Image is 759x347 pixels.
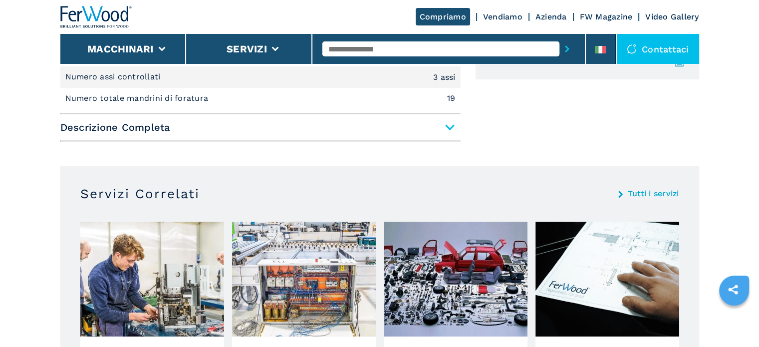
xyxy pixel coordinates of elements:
[645,12,699,21] a: Video Gallery
[447,94,456,102] em: 19
[433,73,456,81] em: 3 assi
[60,24,461,109] div: Descrizione Breve
[628,190,679,198] a: Tutti i servizi
[717,302,752,340] iframe: Chat
[721,277,746,302] a: sharethis
[384,222,527,337] img: image
[627,44,637,54] img: Contattaci
[232,222,376,337] img: image
[65,93,211,104] p: Numero totale mandrini di foratura
[87,43,154,55] button: Macchinari
[60,118,461,136] span: Descrizione Completa
[60,6,132,28] img: Ferwood
[80,222,224,337] img: image
[416,8,470,25] a: Compriamo
[535,12,567,21] a: Azienda
[535,222,679,337] img: image
[80,186,200,202] h3: Servizi Correlati
[580,12,633,21] a: FW Magazine
[617,34,699,64] div: Contattaci
[227,43,267,55] button: Servizi
[559,37,575,60] button: submit-button
[65,71,163,82] p: Numero assi controllati
[483,12,522,21] a: Vendiamo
